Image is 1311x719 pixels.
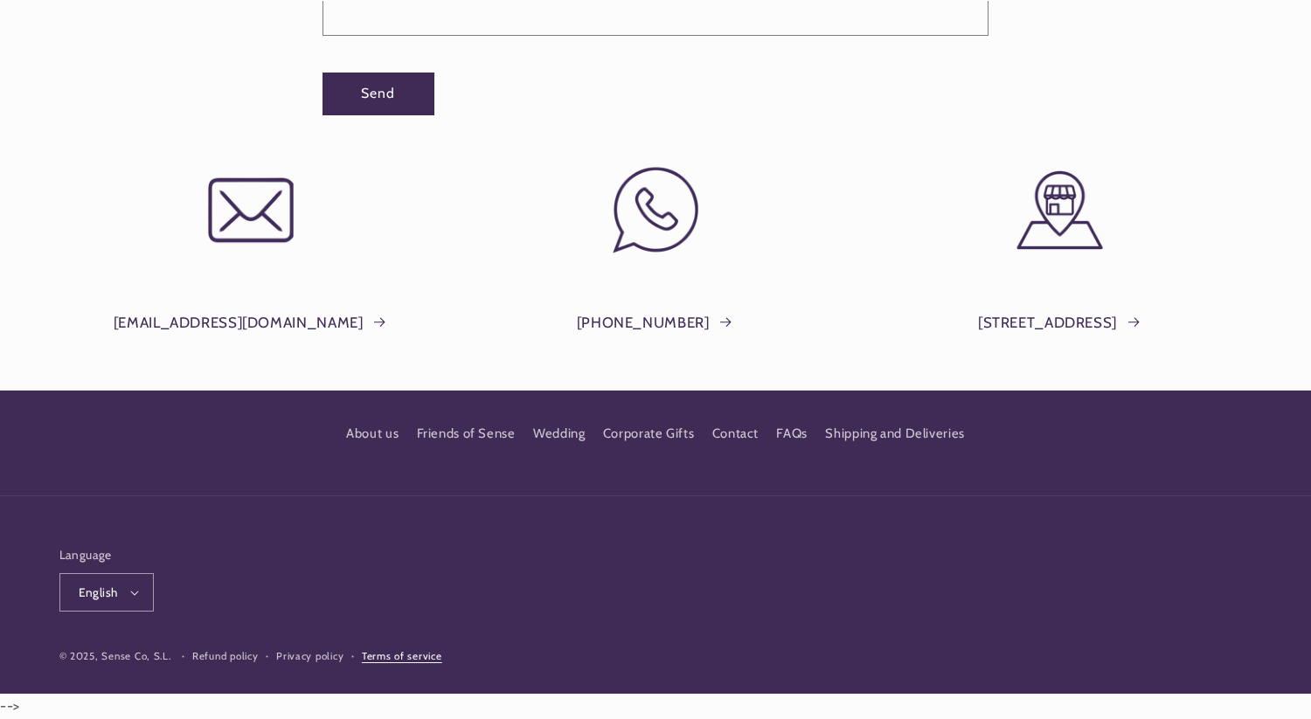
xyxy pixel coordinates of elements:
[533,418,585,450] a: Wedding
[323,73,434,115] button: Send
[79,584,118,601] span: English
[712,418,759,450] a: Contact
[59,573,155,612] button: English
[114,310,388,336] a: [EMAIL_ADDRESS][DOMAIN_NAME]
[346,423,399,450] a: About us
[276,648,343,665] a: Privacy policy
[825,418,965,450] a: Shipping and Deliveries
[59,650,171,662] small: © 2025, Sense Co, S.L.
[776,418,808,450] a: FAQs
[603,418,694,450] a: Corporate Gifts
[59,546,155,563] h2: Language
[362,648,442,665] a: Terms of service
[192,648,259,665] a: Refund policy
[577,310,735,336] a: [PHONE_NUMBER]
[978,310,1142,336] a: [STREET_ADDRESS]
[417,418,516,450] a: Friends of Sense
